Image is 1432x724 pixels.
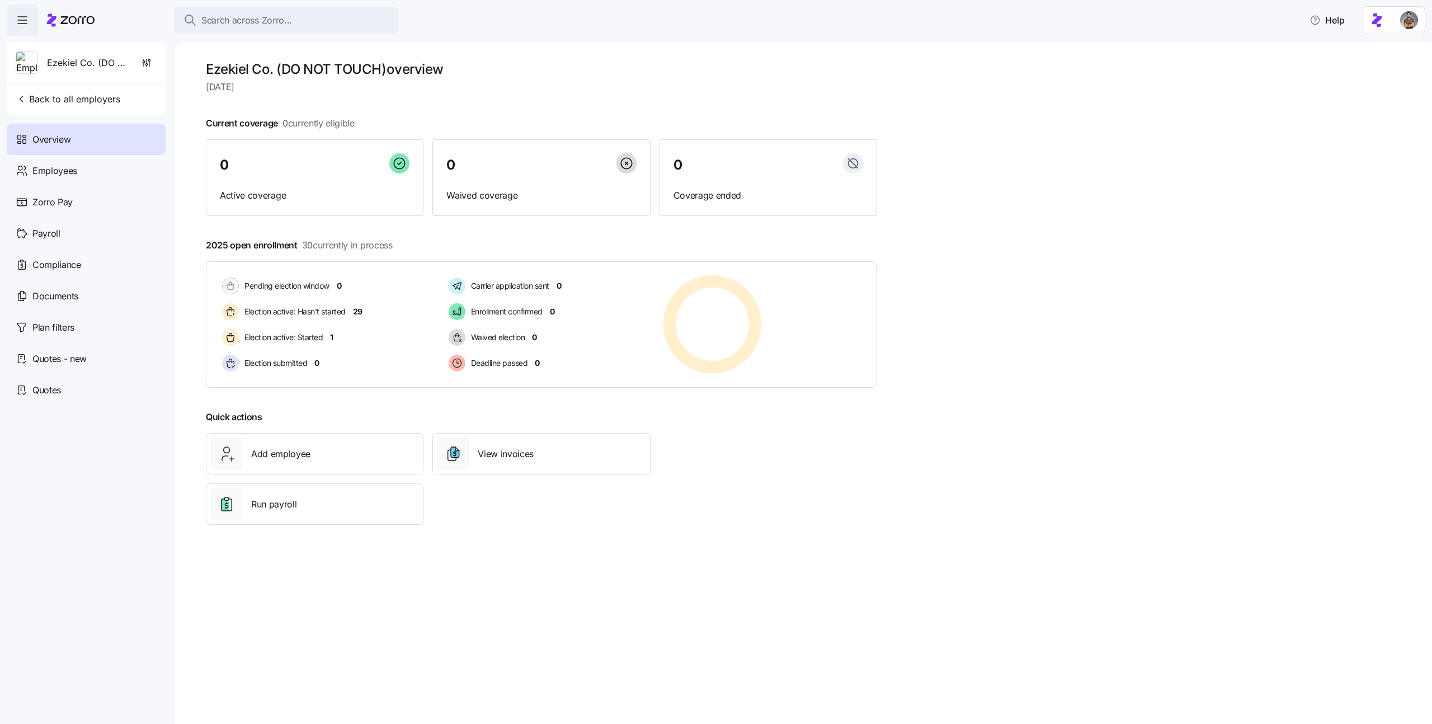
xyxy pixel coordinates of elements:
[7,312,166,343] a: Plan filters
[241,280,329,292] span: Pending election window
[32,352,87,366] span: Quotes - new
[478,447,534,461] span: View invoices
[206,238,393,252] span: 2025 open enrollment
[673,158,682,172] span: 0
[7,280,166,312] a: Documents
[16,92,120,106] span: Back to all employers
[241,332,323,343] span: Election active: Started
[220,158,229,172] span: 0
[11,88,125,110] button: Back to all employers
[337,280,342,292] span: 0
[446,158,455,172] span: 0
[7,343,166,374] a: Quotes - new
[557,280,562,292] span: 0
[302,238,393,252] span: 30 currently in process
[1400,11,1418,29] img: 4405efb6-a4ff-4e3b-b971-a8a12b62b3ee-1719735568656.jpeg
[7,249,166,280] a: Compliance
[7,124,166,155] a: Overview
[32,321,74,335] span: Plan filters
[206,116,355,130] span: Current coverage
[16,52,37,74] img: Employer logo
[7,155,166,186] a: Employees
[32,195,73,209] span: Zorro Pay
[282,116,355,130] span: 0 currently eligible
[47,56,128,70] span: Ezekiel Co. (DO NOT TOUCH)
[1309,13,1345,27] span: Help
[468,332,525,343] span: Waived election
[201,13,292,27] span: Search across Zorro...
[32,289,78,303] span: Documents
[330,332,333,343] span: 1
[446,189,636,203] span: Waived coverage
[206,80,877,94] span: [DATE]
[535,358,540,369] span: 0
[241,306,346,317] span: Election active: Hasn't started
[251,447,310,461] span: Add employee
[314,358,319,369] span: 0
[550,306,555,317] span: 0
[220,189,409,203] span: Active coverage
[206,60,877,78] h1: Ezekiel Co. (DO NOT TOUCH) overview
[175,7,398,34] button: Search across Zorro...
[673,189,863,203] span: Coverage ended
[532,332,537,343] span: 0
[32,164,77,178] span: Employees
[206,410,262,424] span: Quick actions
[241,358,307,369] span: Election submitted
[32,258,81,272] span: Compliance
[32,227,60,241] span: Payroll
[32,383,61,397] span: Quotes
[468,280,549,292] span: Carrier application sent
[251,497,296,511] span: Run payroll
[353,306,362,317] span: 29
[32,133,70,147] span: Overview
[468,306,543,317] span: Enrollment confirmed
[7,374,166,406] a: Quotes
[7,218,166,249] a: Payroll
[7,186,166,218] a: Zorro Pay
[468,358,528,369] span: Deadline passed
[1301,9,1354,31] button: Help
